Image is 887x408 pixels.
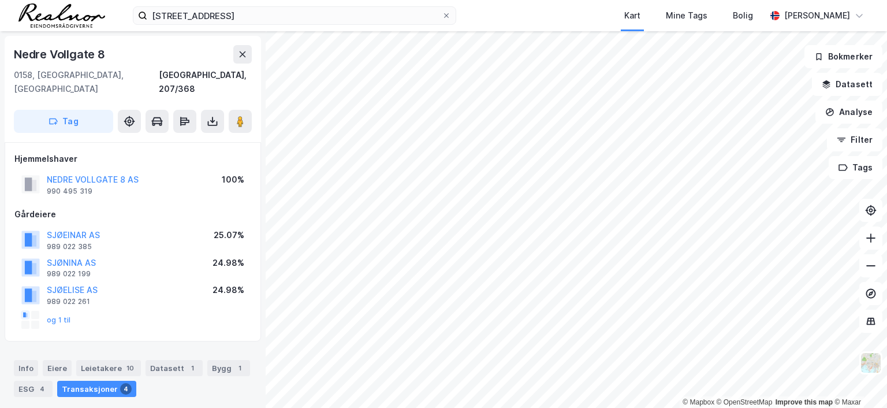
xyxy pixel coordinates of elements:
[683,398,714,406] a: Mapbox
[829,353,887,408] iframe: Chat Widget
[860,352,882,374] img: Z
[717,398,773,406] a: OpenStreetMap
[624,9,640,23] div: Kart
[222,173,244,187] div: 100%
[76,360,141,376] div: Leietakere
[829,156,882,179] button: Tags
[213,283,244,297] div: 24.98%
[804,45,882,68] button: Bokmerker
[666,9,707,23] div: Mine Tags
[207,360,250,376] div: Bygg
[47,297,90,306] div: 989 022 261
[14,360,38,376] div: Info
[815,101,882,124] button: Analyse
[159,68,252,96] div: [GEOGRAPHIC_DATA], 207/368
[57,381,136,397] div: Transaksjoner
[14,45,107,64] div: Nedre Vollgate 8
[124,362,136,374] div: 10
[147,7,442,24] input: Søk på adresse, matrikkel, gårdeiere, leietakere eller personer
[36,383,48,395] div: 4
[14,207,251,221] div: Gårdeiere
[18,3,105,28] img: realnor-logo.934646d98de889bb5806.png
[213,256,244,270] div: 24.98%
[14,152,251,166] div: Hjemmelshaver
[827,128,882,151] button: Filter
[120,383,132,395] div: 4
[14,68,159,96] div: 0158, [GEOGRAPHIC_DATA], [GEOGRAPHIC_DATA]
[146,360,203,376] div: Datasett
[47,242,92,251] div: 989 022 385
[43,360,72,376] div: Eiere
[14,110,113,133] button: Tag
[214,228,244,242] div: 25.07%
[234,362,245,374] div: 1
[829,353,887,408] div: Kontrollprogram for chat
[47,187,92,196] div: 990 495 319
[776,398,833,406] a: Improve this map
[812,73,882,96] button: Datasett
[733,9,753,23] div: Bolig
[784,9,850,23] div: [PERSON_NAME]
[14,381,53,397] div: ESG
[187,362,198,374] div: 1
[47,269,91,279] div: 989 022 199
